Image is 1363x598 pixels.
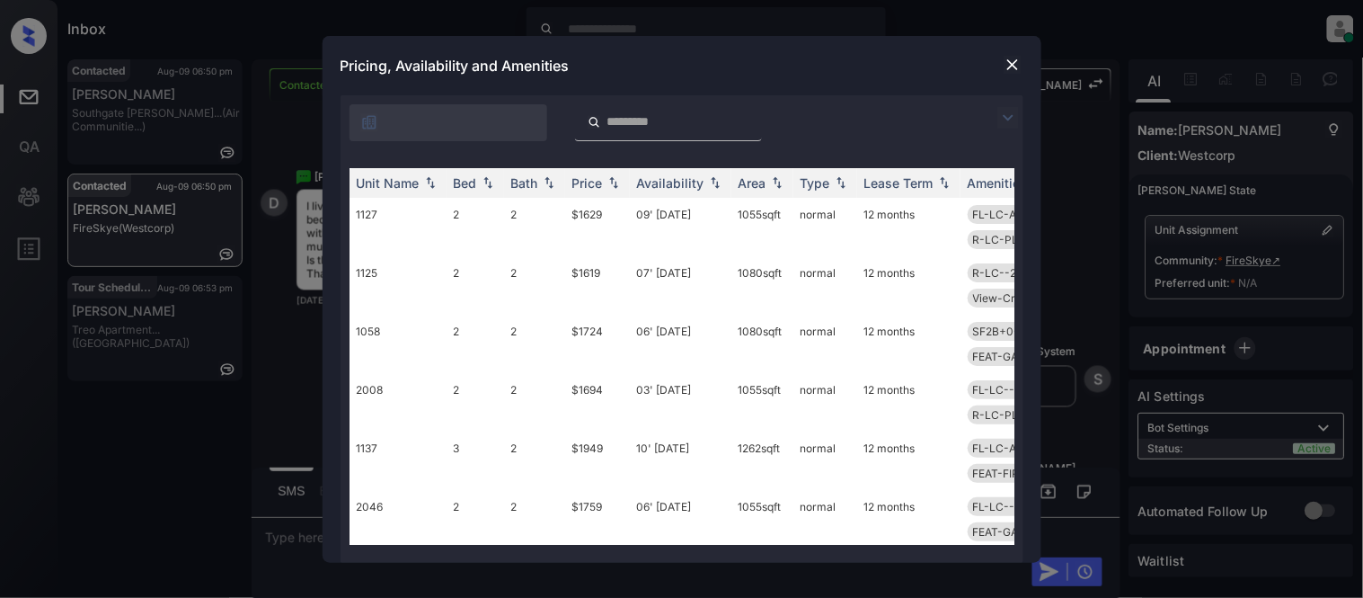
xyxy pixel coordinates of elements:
span: R-LC-PLT-2B [973,408,1043,422]
td: 1125 [350,256,447,315]
td: $1629 [565,198,630,256]
div: Price [572,175,603,191]
td: $1619 [565,256,630,315]
td: 12 months [857,198,960,256]
img: sorting [479,176,497,189]
div: Amenities [968,175,1028,191]
td: 1137 [350,432,447,490]
td: 2 [504,256,565,315]
td: 3 [447,432,504,490]
img: sorting [605,176,623,189]
div: Pricing, Availability and Amenities [323,36,1041,95]
td: 2 [504,198,565,256]
td: 1080 sqft [731,256,793,315]
td: 1055 sqft [731,373,793,432]
td: normal [793,315,857,373]
div: Lease Term [864,175,934,191]
img: sorting [540,176,558,189]
td: 03' [DATE] [630,373,731,432]
td: normal [793,490,857,574]
td: 07' [DATE] [630,256,731,315]
td: 09' [DATE] [630,198,731,256]
span: FEAT-FIREP [973,467,1033,480]
td: 2 [447,198,504,256]
div: Availability [637,175,704,191]
span: R-LC-PLT-2B [973,233,1043,246]
div: Unit Name [357,175,420,191]
img: icon-zuma [997,107,1019,129]
td: $1694 [565,373,630,432]
td: 2 [504,432,565,490]
td: normal [793,432,857,490]
td: 2 [447,373,504,432]
td: normal [793,373,857,432]
img: icon-zuma [588,114,601,130]
td: 1055 sqft [731,198,793,256]
span: R-LC--2B [973,266,1024,280]
img: sorting [768,176,786,189]
div: Bath [511,175,538,191]
img: sorting [421,176,439,189]
td: 06' [DATE] [630,490,731,574]
td: 1262 sqft [731,432,793,490]
span: FL-LC--2B [973,383,1029,397]
div: Bed [454,175,477,191]
img: sorting [935,176,953,189]
td: $1724 [565,315,630,373]
td: 12 months [857,256,960,315]
td: 2 [447,315,504,373]
td: 1055 sqft [731,490,793,574]
td: 2 [504,373,565,432]
td: 2 [447,256,504,315]
span: SF2B+0-25 [973,325,1032,338]
img: icon-zuma [360,113,378,131]
td: 10' [DATE] [630,432,731,490]
td: 12 months [857,432,960,490]
span: View-CrtYrd [973,291,1038,305]
span: FEAT-GAR 1C [973,525,1041,539]
div: Area [739,175,766,191]
td: 2 [504,315,565,373]
td: 2 [504,490,565,574]
img: close [1004,56,1022,74]
span: FL-LC-ALL-3B [973,442,1048,455]
td: 12 months [857,315,960,373]
img: sorting [706,176,724,189]
td: 1058 [350,315,447,373]
td: 06' [DATE] [630,315,731,373]
img: sorting [832,176,850,189]
td: normal [793,256,857,315]
span: FL-LC-ALL-2B [973,208,1048,221]
span: FEAT-GAR 1C [973,350,1041,363]
td: 2008 [350,373,447,432]
td: 2 [447,490,504,574]
td: $1949 [565,432,630,490]
td: $1759 [565,490,630,574]
td: 2046 [350,490,447,574]
td: 12 months [857,373,960,432]
td: 1127 [350,198,447,256]
span: FL-LC--2B [973,500,1029,513]
td: normal [793,198,857,256]
div: Type [801,175,830,191]
td: 1080 sqft [731,315,793,373]
td: 12 months [857,490,960,574]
